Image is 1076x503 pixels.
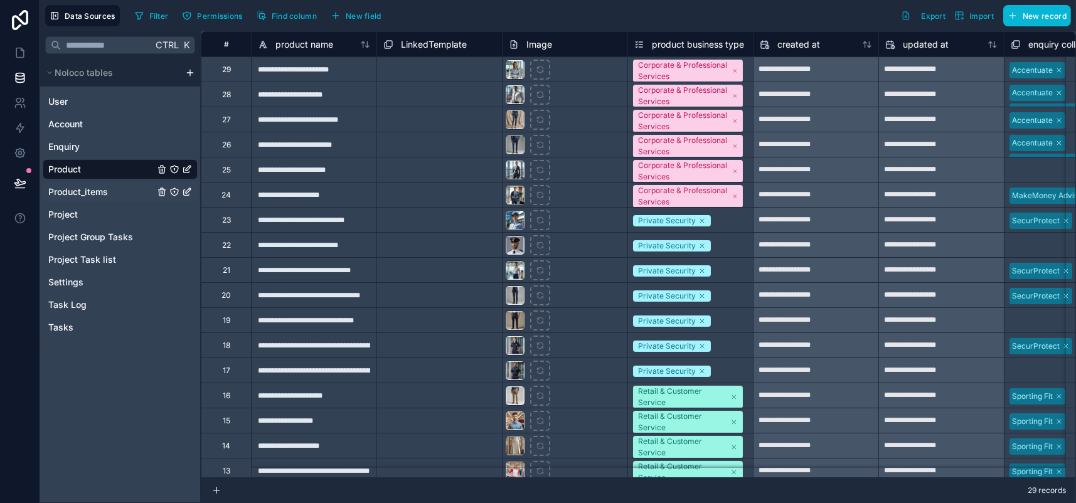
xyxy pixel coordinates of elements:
a: Permissions [178,6,252,25]
div: Settings [43,272,198,292]
div: Project [43,204,198,225]
button: Import [950,5,998,26]
div: SecurProtect [1012,290,1060,302]
div: User [43,92,198,112]
span: Product [48,163,81,176]
div: Retail & Customer Service [638,411,728,433]
div: Product [43,159,198,179]
span: Settings [48,276,83,289]
div: Private Security [638,215,696,226]
div: Accentuate [1012,115,1053,126]
button: Data Sources [45,5,120,26]
button: Export [897,5,950,26]
div: 25 [222,165,231,175]
div: # [211,40,242,49]
span: 29 records [1028,485,1066,495]
div: Task Log [43,295,198,315]
span: User [48,95,68,108]
span: Import [969,11,994,21]
span: Export [921,11,945,21]
div: 27 [222,115,231,125]
div: Private Security [638,366,696,377]
div: Corporate & Professional Services [638,60,730,82]
div: Private Security [638,240,696,251]
span: LinkedTemplate [401,38,467,51]
button: New record [1003,5,1071,26]
div: scrollable content [40,59,200,414]
span: Permissions [197,11,242,21]
div: Enquiry [43,137,198,157]
div: Product_items [43,182,198,202]
div: Private Security [638,265,696,277]
div: Corporate & Professional Services [638,160,730,183]
div: 24 [221,190,231,200]
span: Project [48,208,78,221]
div: Retail & Customer Service [638,386,728,408]
span: Project Task list [48,253,116,266]
div: 17 [223,366,230,376]
span: product name [275,38,333,51]
div: Corporate & Professional Services [638,85,730,107]
div: Accentuate [1012,137,1053,149]
button: Noloco tables [43,64,180,82]
span: New field [346,11,381,21]
span: Enquiry [48,140,80,153]
div: Project Group Tasks [43,227,198,247]
div: 20 [221,290,231,300]
button: New field [326,6,386,25]
div: 26 [222,140,231,150]
span: product business type [652,38,744,51]
span: Data Sources [65,11,115,21]
span: Product_items [48,186,108,198]
div: 29 [222,65,231,75]
button: Find column [252,6,321,25]
span: Find column [272,11,317,21]
span: updated at [903,38,949,51]
div: Sporting Fit [1012,466,1053,477]
div: Private Security [638,341,696,352]
div: 15 [223,416,230,426]
div: Tasks [43,317,198,337]
span: Noloco tables [55,66,113,79]
span: Filter [149,11,169,21]
div: Corporate & Professional Services [638,110,730,132]
div: Accentuate [1012,65,1053,76]
span: Task Log [48,299,87,311]
a: New record [998,5,1071,26]
div: Project Task list [43,250,198,270]
div: SecurProtect [1012,215,1060,226]
div: Sporting Fit [1012,416,1053,427]
div: Retail & Customer Service [638,461,728,484]
div: Account [43,114,198,134]
div: 14 [222,441,230,451]
div: Private Security [638,290,696,302]
span: Tasks [48,321,73,334]
div: 23 [222,215,231,225]
span: Project Group Tasks [48,231,133,243]
div: Accentuate [1012,87,1053,98]
div: SecurProtect [1012,341,1060,352]
span: K [182,41,191,50]
button: Filter [130,6,173,25]
span: Account [48,118,83,130]
span: Image [526,38,552,51]
button: Permissions [178,6,247,25]
div: 13 [223,466,230,476]
div: SecurProtect [1012,265,1060,277]
div: 22 [222,240,231,250]
div: 28 [222,90,231,100]
div: 19 [223,315,230,326]
span: New record [1023,11,1067,21]
div: Sporting Fit [1012,441,1053,452]
div: 21 [223,265,230,275]
div: Retail & Customer Service [638,436,728,458]
div: Corporate & Professional Services [638,135,730,157]
div: 18 [223,341,230,351]
span: Ctrl [154,37,180,53]
div: Corporate & Professional Services [638,185,730,208]
div: Sporting Fit [1012,391,1053,402]
div: Private Security [638,315,696,327]
div: 16 [223,391,230,401]
span: created at [777,38,820,51]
